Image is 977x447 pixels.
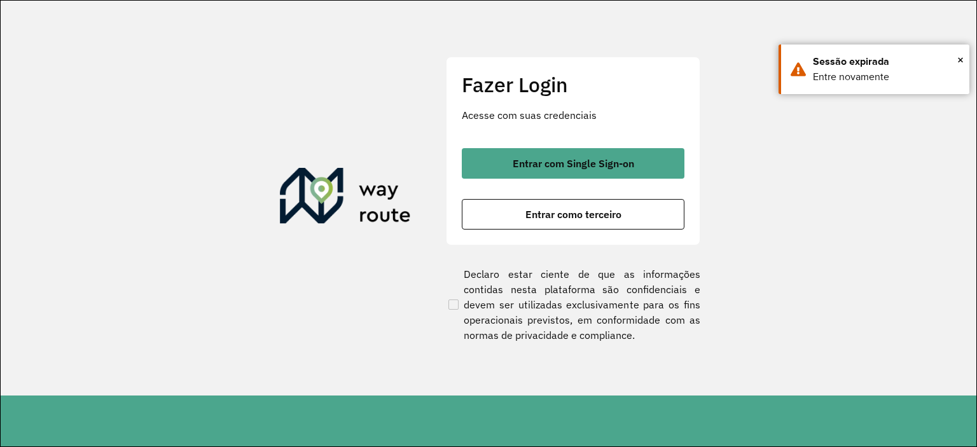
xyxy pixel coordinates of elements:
span: Entrar como terceiro [525,209,621,219]
h2: Fazer Login [462,72,684,97]
p: Acesse com suas credenciais [462,107,684,123]
span: × [957,50,964,69]
div: Sessão expirada [813,54,960,69]
button: button [462,148,684,179]
img: Roteirizador AmbevTech [280,168,411,229]
label: Declaro estar ciente de que as informações contidas nesta plataforma são confidenciais e devem se... [446,266,700,343]
div: Entre novamente [813,69,960,85]
span: Entrar com Single Sign-on [513,158,634,168]
button: button [462,199,684,230]
button: Close [957,50,964,69]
